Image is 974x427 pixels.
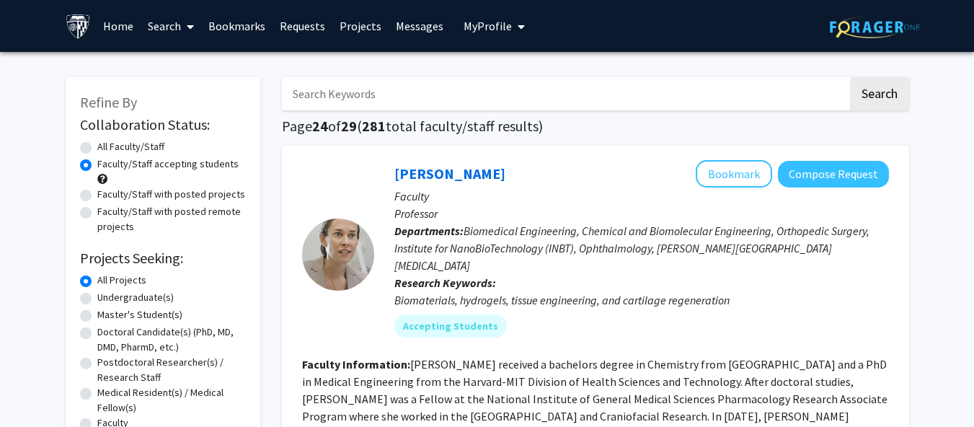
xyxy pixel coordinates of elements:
[282,118,909,135] h1: Page of ( total faculty/staff results)
[141,1,201,51] a: Search
[282,77,848,110] input: Search Keywords
[332,1,389,51] a: Projects
[97,273,146,288] label: All Projects
[394,224,464,238] b: Departments:
[97,290,174,305] label: Undergraduate(s)
[80,93,137,111] span: Refine By
[97,139,164,154] label: All Faculty/Staff
[97,325,246,355] label: Doctoral Candidate(s) (PhD, MD, DMD, PharmD, etc.)
[389,1,451,51] a: Messages
[273,1,332,51] a: Requests
[778,161,889,188] button: Compose Request to Jennifer Elisseeff
[850,77,909,110] button: Search
[394,205,889,222] p: Professor
[341,117,357,135] span: 29
[394,276,496,290] b: Research Keywords:
[97,157,239,172] label: Faculty/Staff accepting students
[96,1,141,51] a: Home
[913,362,963,416] iframe: Chat
[201,1,273,51] a: Bookmarks
[97,307,182,322] label: Master's Student(s)
[362,117,386,135] span: 281
[302,357,410,371] b: Faculty Information:
[394,224,869,273] span: Biomedical Engineering, Chemical and Biomolecular Engineering, Orthopedic Surgery, Institute for ...
[312,117,328,135] span: 24
[464,19,512,33] span: My Profile
[394,291,889,309] div: Biomaterials, hydrogels, tissue engineering, and cartilage regeneration
[80,116,246,133] h2: Collaboration Status:
[66,14,91,39] img: Johns Hopkins University Logo
[97,355,246,385] label: Postdoctoral Researcher(s) / Research Staff
[696,160,772,188] button: Add Jennifer Elisseeff to Bookmarks
[97,204,246,234] label: Faculty/Staff with posted remote projects
[394,164,505,182] a: [PERSON_NAME]
[80,250,246,267] h2: Projects Seeking:
[830,16,920,38] img: ForagerOne Logo
[394,188,889,205] p: Faculty
[97,385,246,415] label: Medical Resident(s) / Medical Fellow(s)
[394,314,507,338] mat-chip: Accepting Students
[97,187,245,202] label: Faculty/Staff with posted projects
